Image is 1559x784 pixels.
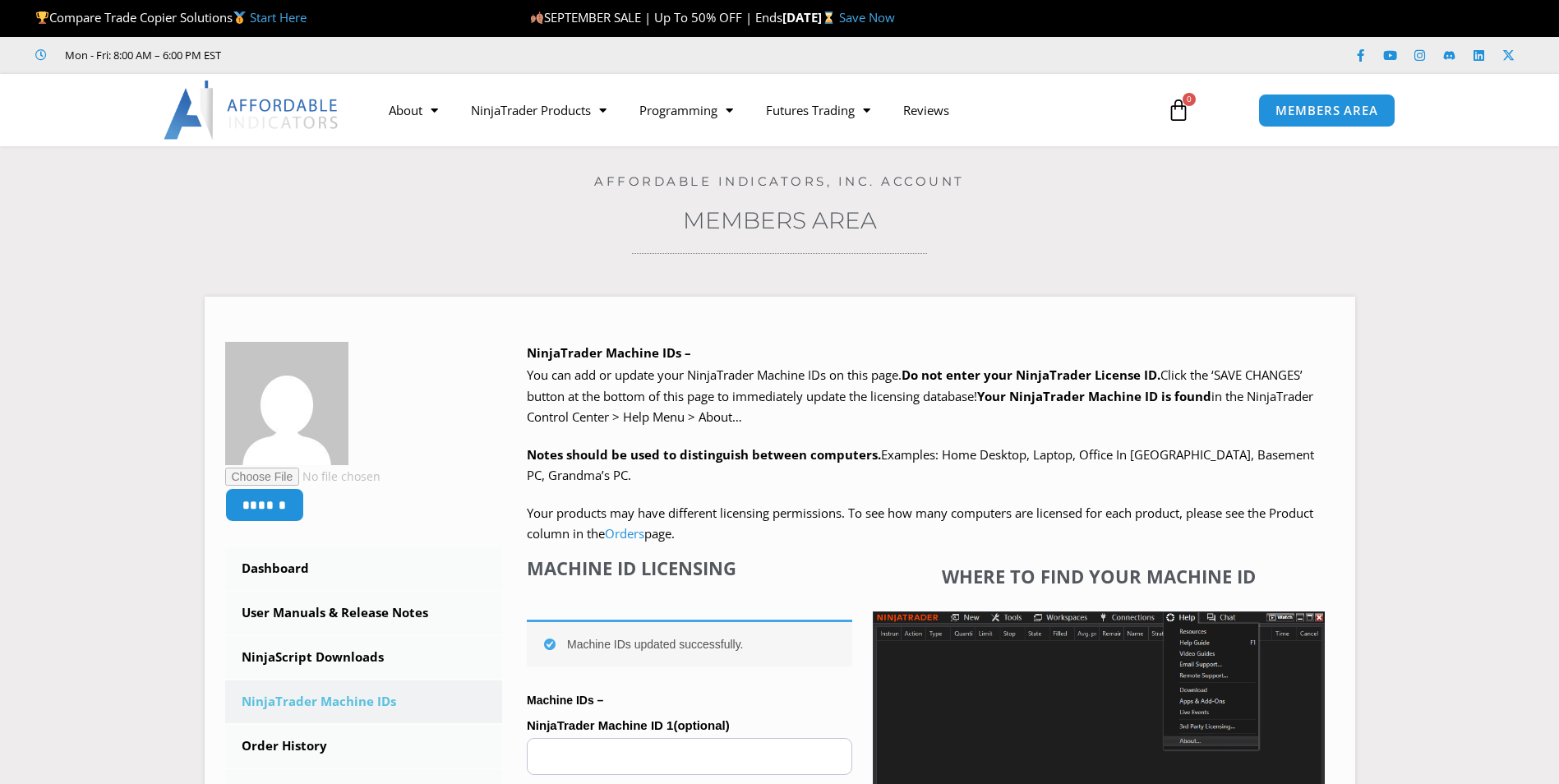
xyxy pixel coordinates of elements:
[225,725,503,768] a: Order History
[527,557,852,579] h4: Machine ID Licensing
[873,565,1325,587] h4: Where to find your Machine ID
[527,713,852,738] label: NinjaTrader Machine ID 1
[225,592,503,634] a: User Manuals & Release Notes
[225,547,503,590] a: Dashboard
[225,342,348,465] img: cb30278d7e72a22b725157a68dae7271ae0437eab41e28b3b9b4f90ba168bed9
[1258,94,1395,127] a: MEMBERS AREA
[887,91,966,129] a: Reviews
[531,12,543,24] img: 🍂
[527,446,1314,484] span: Examples: Home Desktop, Laptop, Office In [GEOGRAPHIC_DATA], Basement PC, Grandma’s PC.
[527,367,1313,425] span: Click the ‘SAVE CHANGES’ button at the bottom of this page to immediately update the licensing da...
[372,91,454,129] a: About
[372,91,1148,129] nav: Menu
[530,9,782,25] span: SEPTEMBER SALE | Up To 50% OFF | Ends
[527,446,881,463] strong: Notes should be used to distinguish between computers.
[527,344,691,361] b: NinjaTrader Machine IDs –
[250,9,307,25] a: Start Here
[683,206,877,234] a: Members Area
[164,81,340,140] img: LogoAI | Affordable Indicators – NinjaTrader
[527,620,852,666] div: Machine IDs updated successfully.
[61,45,221,65] span: Mon - Fri: 8:00 AM – 6:00 PM EST
[673,718,729,732] span: (optional)
[527,505,1313,542] span: Your products may have different licensing permissions. To see how many computers are licensed fo...
[35,9,307,25] span: Compare Trade Copier Solutions
[244,47,491,63] iframe: Customer reviews powered by Trustpilot
[782,9,839,25] strong: [DATE]
[605,525,644,542] a: Orders
[1275,104,1378,117] span: MEMBERS AREA
[225,636,503,679] a: NinjaScript Downloads
[839,9,895,25] a: Save Now
[233,12,246,24] img: 🥇
[225,680,503,723] a: NinjaTrader Machine IDs
[454,91,623,129] a: NinjaTrader Products
[1142,86,1215,134] a: 0
[527,367,902,383] span: You can add or update your NinjaTrader Machine IDs on this page.
[36,12,48,24] img: 🏆
[977,388,1211,404] strong: Your NinjaTrader Machine ID is found
[594,173,965,189] a: Affordable Indicators, Inc. Account
[823,12,835,24] img: ⌛
[623,91,750,129] a: Programming
[750,91,887,129] a: Futures Trading
[902,367,1160,383] b: Do not enter your NinjaTrader License ID.
[527,694,603,707] strong: Machine IDs –
[1183,93,1196,106] span: 0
